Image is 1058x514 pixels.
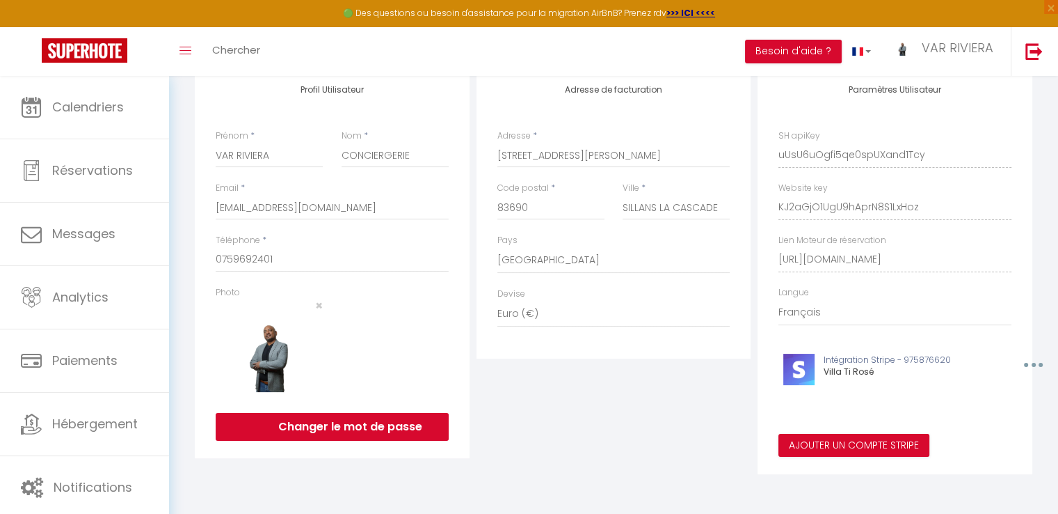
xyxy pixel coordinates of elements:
[1025,42,1043,60] img: logout
[497,182,549,195] label: Code postal
[52,98,124,116] span: Calendriers
[216,182,239,195] label: Email
[315,297,323,314] span: ×
[892,40,913,56] img: ...
[623,182,639,195] label: Ville
[54,478,132,496] span: Notifications
[497,234,518,247] label: Pays
[824,366,874,377] span: Villa Ti Rosé
[216,85,449,95] h4: Profil Utilisateur
[52,352,118,369] span: Paiements
[922,39,993,56] span: VAR RIVIERA
[666,7,715,19] a: >>> ICI <<<<
[778,434,929,458] button: Ajouter un compte Stripe
[42,38,127,63] img: Super Booking
[202,27,271,76] a: Chercher
[778,130,820,143] label: SH apiKey
[212,42,260,57] span: Chercher
[497,85,730,95] h4: Adresse de facturation
[216,286,240,299] label: Photo
[216,234,260,247] label: Téléphone
[342,130,362,143] label: Nom
[216,130,248,143] label: Prénom
[497,288,525,301] label: Devise
[824,354,991,367] p: Intégration Stripe - 975876620
[497,130,531,143] label: Adresse
[783,354,815,385] img: stripe-logo.jpeg
[52,415,138,433] span: Hébergement
[216,312,323,393] img: 1744793000655.JPG
[778,234,886,247] label: Lien Moteur de réservation
[881,27,1011,76] a: ... VAR RIVIERA
[52,225,115,242] span: Messages
[315,299,323,312] button: Close
[778,286,809,299] label: Langue
[778,182,828,195] label: Website key
[745,40,842,63] button: Besoin d'aide ?
[778,85,1011,95] h4: Paramètres Utilisateur
[52,162,133,179] span: Réservations
[216,413,449,441] button: Changer le mot de passe
[52,288,109,306] span: Analytics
